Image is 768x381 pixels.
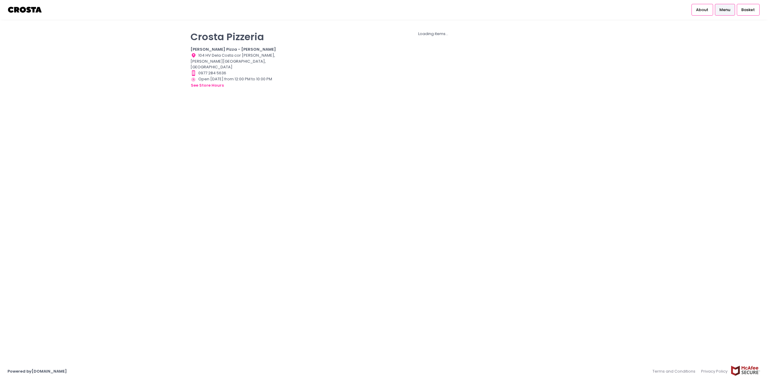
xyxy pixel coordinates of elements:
[190,46,276,52] b: [PERSON_NAME] Pizza - [PERSON_NAME]
[190,70,282,76] div: 0977 284 5636
[691,4,713,15] a: About
[741,7,755,13] span: Basket
[7,368,67,374] a: Powered by[DOMAIN_NAME]
[7,4,43,15] img: logo
[190,52,282,70] div: 104 HV Dela Costa cor [PERSON_NAME], [PERSON_NAME][GEOGRAPHIC_DATA], [GEOGRAPHIC_DATA]
[190,31,282,43] p: Crosta Pizzeria
[190,76,282,89] div: Open [DATE] from 12:00 PM to 10:00 PM
[698,365,731,377] a: Privacy Policy
[190,82,224,89] button: see store hours
[696,7,708,13] span: About
[289,31,577,37] div: Loading items...
[730,365,760,376] img: mcafee-secure
[715,4,735,15] a: Menu
[652,365,698,377] a: Terms and Conditions
[719,7,730,13] span: Menu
